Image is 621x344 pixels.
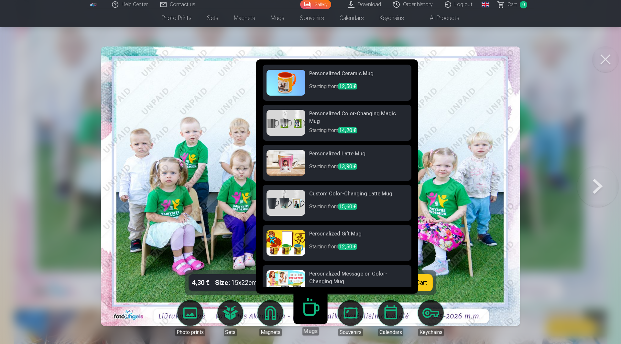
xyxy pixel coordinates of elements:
[309,150,408,163] h6: Personalized Latte Mug
[263,265,411,301] a: Personalized Message on Color-Changing MugStarting from14,70 €
[309,110,408,127] h6: Personalized Color-Changing Magic Mug
[302,327,319,335] div: Mugs
[418,328,444,336] div: Keychains
[338,328,363,336] div: Souvenirs
[263,65,411,101] a: Personalized Ceramic MugStarting from12,50 €
[373,300,409,336] a: Calendars
[212,300,248,336] a: Sets
[189,274,212,291] div: 4,30 €
[263,9,292,27] a: Mugs
[263,185,411,221] a: Custom Color-Changing Latte MugStarting from15,60 €
[90,3,97,6] img: /fa2
[338,127,357,133] span: 14,70 €
[378,328,403,336] div: Calendars
[413,300,449,336] a: Keychains
[309,70,408,83] h6: Personalized Ceramic Mug
[309,190,408,203] h6: Custom Color-Changing Latte Mug
[507,1,517,8] span: Сart
[338,163,357,170] span: 13,90 €
[175,328,205,336] div: Photo prints
[259,328,282,336] div: Magnets
[332,9,372,27] a: Calendars
[292,9,332,27] a: Souvenirs
[520,1,527,8] span: 0
[309,83,408,96] p: Starting from
[412,9,467,27] a: All products
[309,287,408,296] p: Starting from
[224,328,237,336] div: Sets
[199,9,226,27] a: Sets
[338,203,357,210] span: 15,60 €
[338,83,357,89] span: 12,50 €
[332,300,369,336] a: Souvenirs
[226,9,263,27] a: Magnets
[309,203,408,216] p: Starting from
[372,9,412,27] a: Keychains
[263,105,411,141] a: Personalized Color-Changing Magic MugStarting from14,70 €
[309,163,408,176] p: Starting from
[263,225,411,261] a: Personalized Gift MugStarting from12,50 €
[252,300,289,336] a: Magnets
[309,243,408,256] p: Starting from
[154,9,199,27] a: Photo prints
[172,300,208,336] a: Photo prints
[309,230,408,243] h6: Personalized Gift Mug
[215,274,257,291] div: 15x22cm
[309,270,408,287] h6: Personalized Message on Color-Changing Mug
[338,244,357,250] span: 12,50 €
[215,278,230,287] strong: Size :
[290,296,330,335] a: Mugs
[309,127,408,136] p: Starting from
[263,145,411,181] a: Personalized Latte MugStarting from13,90 €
